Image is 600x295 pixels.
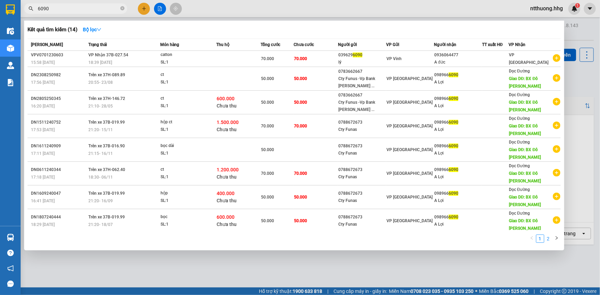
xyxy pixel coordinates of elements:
span: Trên xe 37H-062.40 [88,167,125,172]
span: Thu hộ [216,42,229,47]
span: 70.000 [294,171,307,176]
span: Dọc Đường [509,69,530,73]
div: SL: 1 [161,150,212,157]
span: Trên xe 37H-146.72 [88,96,125,101]
span: Giao DĐ: BX Đô [PERSON_NAME] [509,171,541,183]
img: logo-vxr [6,4,15,15]
span: 50.000 [261,76,274,81]
div: DN1807240444 [31,214,86,221]
div: A đức [434,59,481,66]
span: 50.000 [294,218,307,223]
a: 1 [536,235,544,242]
span: Giao DĐ: BX Đô [PERSON_NAME] [509,76,541,89]
span: Giao DĐ: BX Đô [PERSON_NAME] [509,195,541,207]
span: Giao DĐ: BX Đô [PERSON_NAME] [509,147,541,160]
div: ct [161,95,212,102]
div: 0936064477 [434,52,481,59]
li: Next Page [553,235,561,243]
span: VP Nhận 37B-027.54 [88,53,128,57]
span: 16:41 [DATE] [31,198,55,203]
span: VP [GEOGRAPHIC_DATA] [386,124,433,128]
span: 50.000 [294,195,307,200]
div: Cty Funus -Vp Bank [PERSON_NAME] ... [338,99,385,113]
div: SL: 1 [161,221,212,228]
span: plus-circle [553,98,560,105]
span: Chưa thu [217,222,237,227]
span: 17:11 [DATE] [31,151,55,156]
img: warehouse-icon [7,45,14,52]
div: lý [338,59,385,66]
span: close-circle [120,6,124,10]
span: Chưa thu [217,174,237,180]
span: Chưa thu [217,103,237,109]
span: question-circle [7,250,14,256]
div: VPV0701230603 [31,52,86,59]
span: Người gửi [338,42,357,47]
span: Trạng thái [88,42,107,47]
div: 0788672673 [338,166,385,173]
div: DN2805250345 [31,95,86,102]
span: search [29,6,33,11]
strong: Bộ lọc [83,27,101,32]
span: left [530,236,534,240]
div: A Lợi [434,173,481,181]
span: plus-circle [553,193,560,200]
span: Dọc Đường [509,140,530,145]
div: Cty Funas [338,173,385,181]
span: plus-circle [553,169,560,177]
div: 0788672673 [338,119,385,126]
span: 6090 [353,53,362,57]
div: DN1511240752 [31,119,86,126]
span: 17:56 [DATE] [31,80,55,85]
span: 18:29 [DATE] [31,222,55,227]
img: solution-icon [7,79,14,86]
div: bọc [161,213,212,221]
div: A Lợi [434,79,481,86]
span: 70.000 [261,124,274,128]
div: A Lợi [434,150,481,157]
span: message [7,281,14,287]
div: 098966 [434,190,481,197]
span: 18:39 [DATE] [88,60,112,65]
span: plus-circle [553,54,560,62]
span: 17:18 [DATE] [31,175,55,180]
span: 21:20 - 18/07 [88,222,113,227]
button: left [528,235,536,243]
li: 2 [544,235,553,243]
div: Cty Funas [338,126,385,133]
span: Dọc Đường [509,211,530,216]
span: 15:58 [DATE] [31,60,55,65]
span: 1.200.000 [217,167,239,172]
div: A Lợi [434,126,481,133]
span: Giao DĐ: BX Đô [PERSON_NAME] [509,100,541,112]
span: Trên xe 37H-089.89 [88,72,125,77]
span: Trên xe 37B-016.90 [88,144,125,148]
span: 400.000 [217,191,234,196]
span: Chưa thu [217,198,237,203]
span: 50.000 [261,195,274,200]
span: 6090 [449,167,458,172]
span: VP [GEOGRAPHIC_DATA] [386,76,433,81]
div: 0783662667 [338,68,385,75]
li: Previous Page [528,235,536,243]
div: 0788672673 [338,143,385,150]
span: plus-circle [553,122,560,129]
span: right [555,236,559,240]
h3: Kết quả tìm kiếm ( 14 ) [28,26,77,33]
span: 70.000 [294,124,307,128]
span: 21:10 - 28/05 [88,104,113,109]
div: Cty Funas [338,150,385,157]
span: VP [GEOGRAPHIC_DATA] [386,218,433,223]
span: VP Nhận [509,42,525,47]
img: warehouse-icon [7,27,14,35]
div: SL: 1 [161,102,212,110]
span: Dọc Đường [509,92,530,97]
span: TT xuất HĐ [482,42,503,47]
span: Món hàng [160,42,179,47]
span: 6090 [449,96,458,101]
span: 18:30 - 06/11 [88,175,113,180]
div: DN1609240047 [31,190,86,197]
span: 600.000 [217,96,234,101]
div: SL: 1 [161,173,212,181]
